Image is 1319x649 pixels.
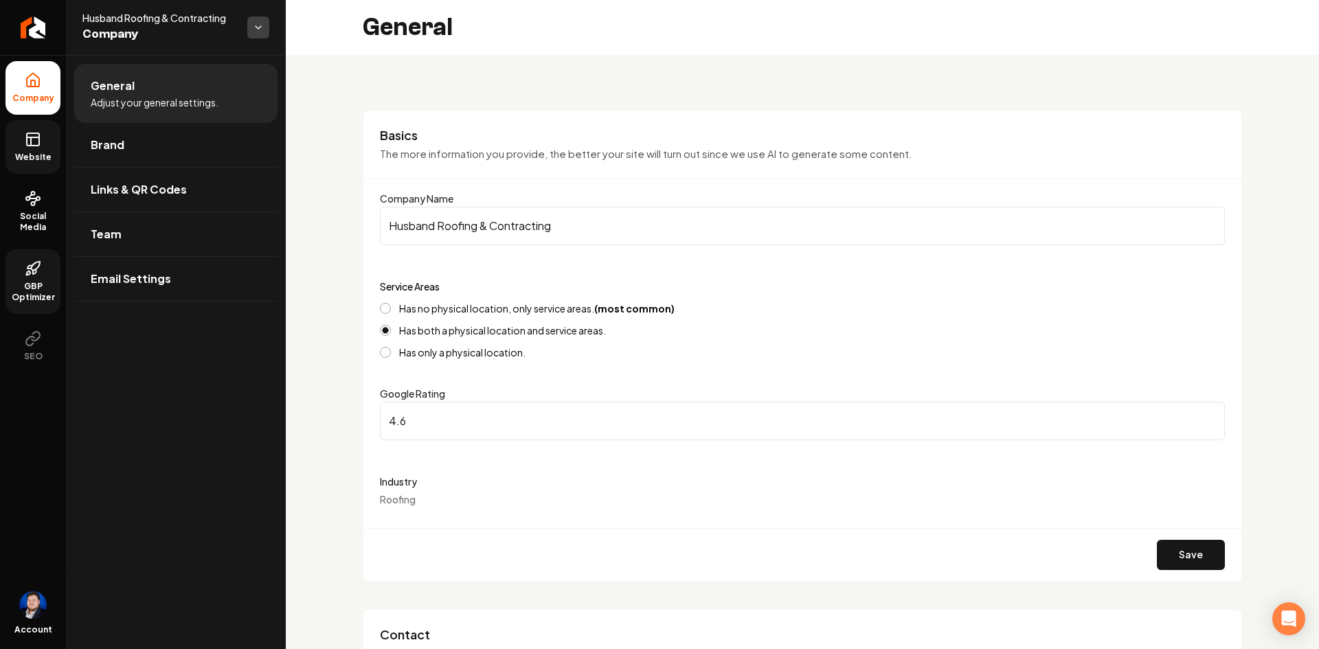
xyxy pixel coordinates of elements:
a: Website [5,120,60,174]
span: GBP Optimizer [5,281,60,303]
a: Social Media [5,179,60,244]
label: Has no physical location, only service areas. [399,304,675,313]
span: Links & QR Codes [91,181,187,198]
strong: (most common) [594,302,675,315]
button: Save [1157,540,1225,570]
span: Team [91,226,122,242]
span: General [91,78,135,94]
a: Email Settings [74,257,278,301]
img: Rebolt Logo [21,16,46,38]
a: Links & QR Codes [74,168,278,212]
span: Brand [91,137,124,153]
span: Company [82,25,236,44]
img: Junior Husband [19,591,47,619]
p: The more information you provide, the better your site will turn out since we use AI to generate ... [380,146,1225,162]
label: Google Rating [380,387,445,400]
label: Company Name [380,192,453,205]
a: GBP Optimizer [5,249,60,314]
span: Adjust your general settings. [91,95,218,109]
a: Team [74,212,278,256]
label: Has both a physical location and service areas. [399,326,606,335]
input: Company Name [380,207,1225,245]
span: Account [14,624,52,635]
span: Email Settings [91,271,171,287]
span: Roofing [380,493,416,505]
label: Has only a physical location. [399,348,526,357]
span: Husband Roofing & Contracting [82,11,236,25]
h3: Contact [380,626,1225,643]
div: Open Intercom Messenger [1272,602,1305,635]
span: SEO [19,351,48,362]
span: Website [10,152,57,163]
span: Social Media [5,211,60,233]
a: Brand [74,123,278,167]
h2: General [363,14,453,41]
button: Open user button [19,591,47,619]
span: Company [7,93,60,104]
label: Industry [380,473,1225,490]
h3: Basics [380,127,1225,144]
button: SEO [5,319,60,373]
input: Google Rating [380,402,1225,440]
label: Service Areas [380,280,440,293]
